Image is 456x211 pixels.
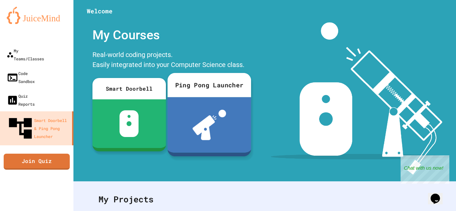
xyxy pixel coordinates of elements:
div: Smart Doorbell & Ping Pong Launcher [7,115,69,142]
div: Ping Pong Launcher [167,73,251,97]
div: Smart Doorbell [92,78,166,99]
img: logo-orange.svg [7,7,67,24]
div: My Teams/Classes [7,47,44,63]
div: Quiz Reports [7,92,35,108]
div: Code Sandbox [7,69,35,85]
iframe: chat widget [428,184,449,204]
div: My Courses [89,22,249,48]
img: ppl-with-ball.png [192,110,226,140]
iframe: chat widget [401,155,449,184]
img: sdb-white.svg [120,110,139,137]
a: Join Quiz [4,154,70,170]
img: banner-image-my-projects.png [271,22,450,175]
div: Real-world coding projects. Easily integrated into your Computer Science class. [89,48,249,73]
